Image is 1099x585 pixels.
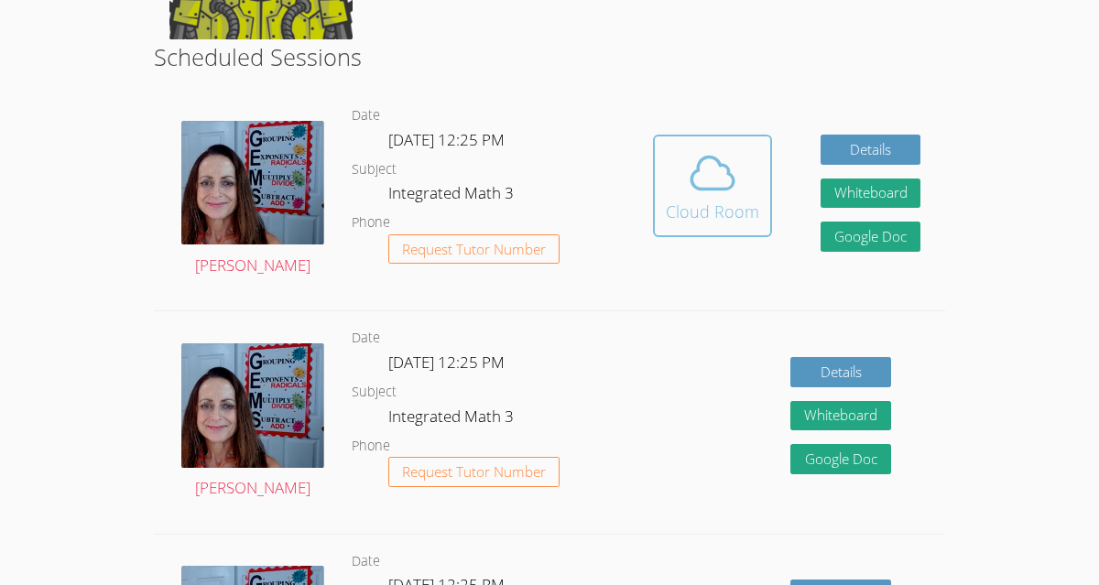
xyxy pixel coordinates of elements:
span: [DATE] 12:25 PM [388,352,505,373]
dt: Phone [352,435,390,458]
a: Details [790,357,891,387]
span: Request Tutor Number [402,465,546,479]
dt: Date [352,104,380,127]
h2: Scheduled Sessions [154,39,945,74]
span: [DATE] 12:25 PM [388,129,505,150]
img: avatar.png [181,343,324,468]
button: Cloud Room [653,135,772,237]
button: Request Tutor Number [388,457,560,487]
dt: Phone [352,211,390,234]
dt: Date [352,327,380,350]
span: Request Tutor Number [402,243,546,256]
dd: Integrated Math 3 [388,404,517,435]
img: avatar.png [181,121,324,245]
a: Details [821,135,921,165]
a: [PERSON_NAME] [181,343,324,503]
a: Google Doc [821,222,921,252]
dt: Date [352,550,380,573]
dt: Subject [352,158,397,181]
dt: Subject [352,381,397,404]
button: Whiteboard [790,401,891,431]
a: Google Doc [790,444,891,474]
dd: Integrated Math 3 [388,180,517,211]
button: Whiteboard [821,179,921,209]
a: [PERSON_NAME] [181,121,324,280]
div: Cloud Room [666,199,759,224]
button: Request Tutor Number [388,234,560,265]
